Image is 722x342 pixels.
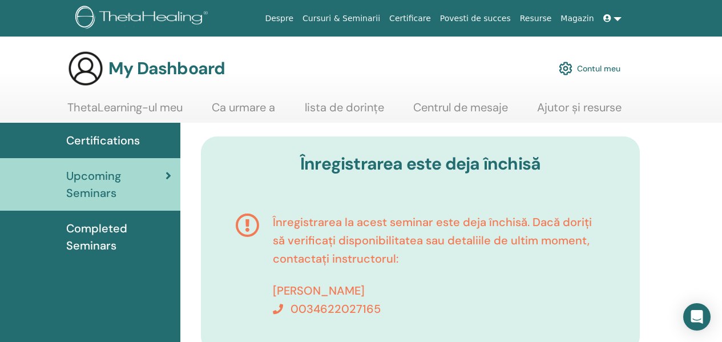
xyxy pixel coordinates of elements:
a: lista de dorințe [305,100,384,123]
a: Resurse [515,8,556,29]
a: Contul meu [559,56,620,81]
span: Certifications [66,132,140,149]
a: Ca urmare a [212,100,275,123]
div: Open Intercom Messenger [683,303,711,331]
a: Despre [260,8,298,29]
a: ThetaLearning-ul meu [67,100,183,123]
a: Povesti de succes [435,8,515,29]
a: Certificare [385,8,435,29]
a: Centrul de mesaje [413,100,508,123]
h3: Înregistrarea este deja închisă [218,154,623,174]
img: logo.png [75,6,212,31]
span: Upcoming Seminars [66,167,166,202]
span: Completed Seminars [66,220,171,254]
a: Cursuri & Seminarii [298,8,385,29]
a: Magazin [556,8,598,29]
img: cog.svg [559,59,572,78]
span: 0034622027165 [291,301,381,316]
a: Ajutor și resurse [537,100,622,123]
img: generic-user-icon.jpg [67,50,104,87]
h3: My Dashboard [108,58,225,79]
p: [PERSON_NAME] [273,281,606,300]
p: Înregistrarea la acest seminar este deja închisă. Dacă doriți să verificați disponibilitatea sau ... [273,213,606,268]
